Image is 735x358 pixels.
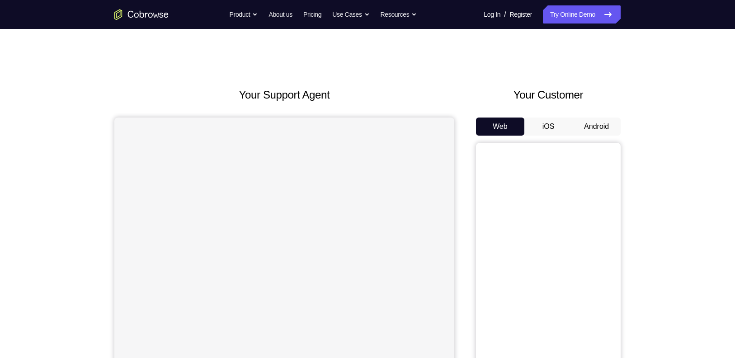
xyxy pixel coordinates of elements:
[269,5,292,24] a: About us
[476,87,621,103] h2: Your Customer
[230,5,258,24] button: Product
[381,5,417,24] button: Resources
[303,5,321,24] a: Pricing
[543,5,621,24] a: Try Online Demo
[572,118,621,136] button: Android
[504,9,506,20] span: /
[332,5,369,24] button: Use Cases
[484,5,500,24] a: Log In
[114,87,454,103] h2: Your Support Agent
[114,9,169,20] a: Go to the home page
[524,118,573,136] button: iOS
[510,5,532,24] a: Register
[476,118,524,136] button: Web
